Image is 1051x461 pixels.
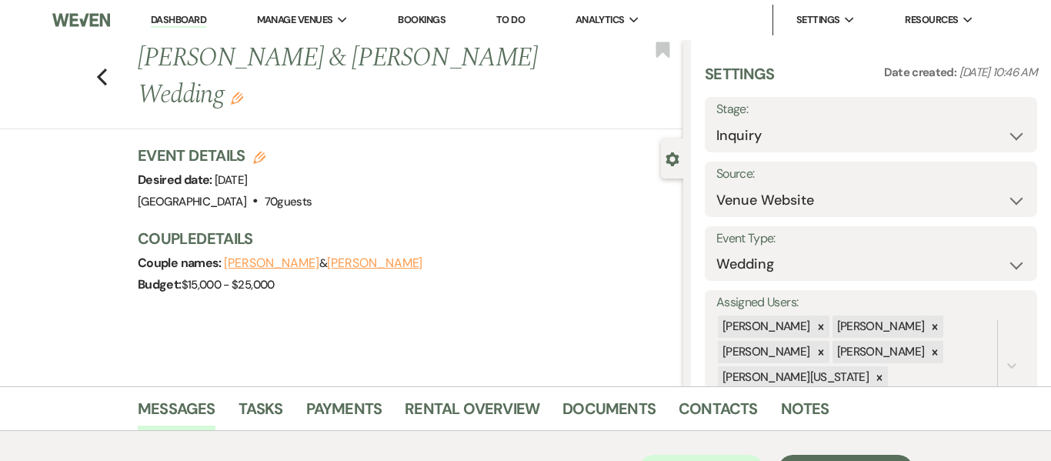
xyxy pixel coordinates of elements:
[716,292,1026,314] label: Assigned Users:
[716,163,1026,185] label: Source:
[151,13,206,28] a: Dashboard
[327,257,422,269] button: [PERSON_NAME]
[562,396,656,430] a: Documents
[257,12,333,28] span: Manage Venues
[224,256,422,271] span: &
[52,4,110,36] img: Weven Logo
[679,396,758,430] a: Contacts
[138,145,312,166] h3: Event Details
[231,91,243,105] button: Edit
[224,257,319,269] button: [PERSON_NAME]
[716,99,1026,121] label: Stage:
[496,13,525,26] a: To Do
[718,341,812,363] div: [PERSON_NAME]
[239,396,283,430] a: Tasks
[138,40,568,113] h1: [PERSON_NAME] & [PERSON_NAME] Wedding
[796,12,840,28] span: Settings
[718,366,871,389] div: [PERSON_NAME][US_STATE]
[138,228,668,249] h3: Couple Details
[832,341,927,363] div: [PERSON_NAME]
[182,277,275,292] span: $15,000 - $25,000
[959,65,1037,80] span: [DATE] 10:46 AM
[265,194,312,209] span: 70 guests
[576,12,625,28] span: Analytics
[884,65,959,80] span: Date created:
[716,228,1026,250] label: Event Type:
[905,12,958,28] span: Resources
[138,396,215,430] a: Messages
[832,316,927,338] div: [PERSON_NAME]
[705,63,775,97] h3: Settings
[138,194,246,209] span: [GEOGRAPHIC_DATA]
[781,396,829,430] a: Notes
[405,396,539,430] a: Rental Overview
[215,172,247,188] span: [DATE]
[306,396,382,430] a: Payments
[666,151,679,165] button: Close lead details
[138,255,224,271] span: Couple names:
[138,276,182,292] span: Budget:
[398,13,445,26] a: Bookings
[718,316,812,338] div: [PERSON_NAME]
[138,172,215,188] span: Desired date:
